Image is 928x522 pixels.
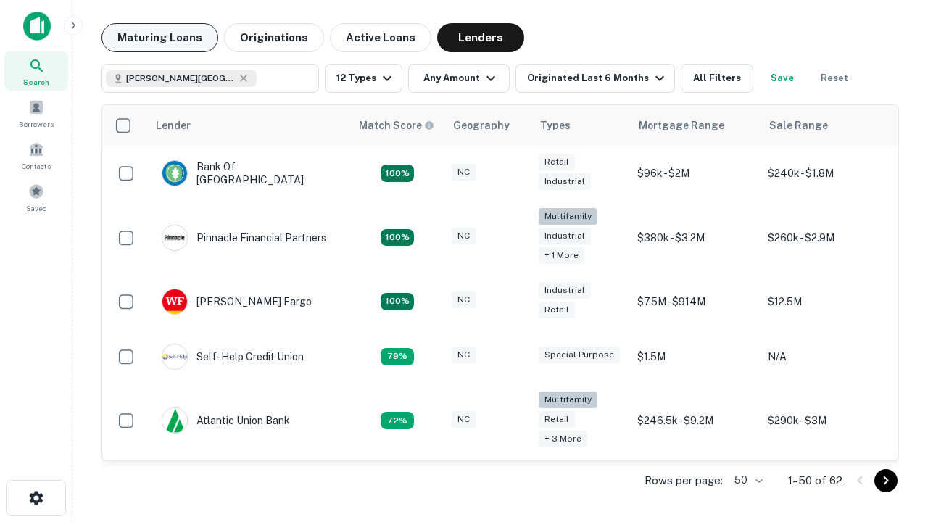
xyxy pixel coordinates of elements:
[452,228,476,244] div: NC
[874,469,898,492] button: Go to next page
[527,70,668,87] div: Originated Last 6 Months
[381,348,414,365] div: Matching Properties: 11, hasApolloMatch: undefined
[453,117,510,134] div: Geography
[761,457,891,512] td: $480k - $3.1M
[539,282,591,299] div: Industrial
[759,64,805,93] button: Save your search to get updates of matches that match your search criteria.
[540,117,571,134] div: Types
[22,160,51,172] span: Contacts
[19,118,54,130] span: Borrowers
[224,23,324,52] button: Originations
[761,329,891,384] td: N/A
[539,173,591,190] div: Industrial
[4,94,68,133] a: Borrowers
[630,201,761,274] td: $380k - $3.2M
[381,293,414,310] div: Matching Properties: 15, hasApolloMatch: undefined
[147,105,350,146] th: Lender
[444,105,531,146] th: Geography
[381,165,414,182] div: Matching Properties: 14, hasApolloMatch: undefined
[811,64,858,93] button: Reset
[539,247,584,264] div: + 1 more
[515,64,675,93] button: Originated Last 6 Months
[325,64,402,93] button: 12 Types
[381,412,414,429] div: Matching Properties: 10, hasApolloMatch: undefined
[162,161,187,186] img: picture
[359,117,431,133] h6: Match Score
[101,23,218,52] button: Maturing Loans
[162,289,187,314] img: picture
[162,225,326,251] div: Pinnacle Financial Partners
[761,384,891,457] td: $290k - $3M
[408,64,510,93] button: Any Amount
[162,160,336,186] div: Bank Of [GEOGRAPHIC_DATA]
[681,64,753,93] button: All Filters
[452,291,476,308] div: NC
[788,472,842,489] p: 1–50 of 62
[639,117,724,134] div: Mortgage Range
[769,117,828,134] div: Sale Range
[126,72,235,85] span: [PERSON_NAME][GEOGRAPHIC_DATA], [GEOGRAPHIC_DATA]
[630,329,761,384] td: $1.5M
[381,229,414,246] div: Matching Properties: 25, hasApolloMatch: undefined
[761,146,891,201] td: $240k - $1.8M
[761,274,891,329] td: $12.5M
[162,408,187,433] img: picture
[452,164,476,181] div: NC
[630,457,761,512] td: $200k - $3.3M
[162,225,187,250] img: picture
[4,136,68,175] a: Contacts
[539,228,591,244] div: Industrial
[162,344,304,370] div: Self-help Credit Union
[539,411,575,428] div: Retail
[630,105,761,146] th: Mortgage Range
[162,407,290,434] div: Atlantic Union Bank
[4,51,68,91] a: Search
[539,208,597,225] div: Multifamily
[162,289,312,315] div: [PERSON_NAME] Fargo
[630,384,761,457] td: $246.5k - $9.2M
[156,117,191,134] div: Lender
[23,12,51,41] img: capitalize-icon.png
[359,117,434,133] div: Capitalize uses an advanced AI algorithm to match your search with the best lender. The match sco...
[539,154,575,170] div: Retail
[855,360,928,429] iframe: Chat Widget
[437,23,524,52] button: Lenders
[23,76,49,88] span: Search
[539,347,620,363] div: Special Purpose
[4,178,68,217] a: Saved
[539,431,587,447] div: + 3 more
[531,105,630,146] th: Types
[539,391,597,408] div: Multifamily
[539,302,575,318] div: Retail
[630,274,761,329] td: $7.5M - $914M
[645,472,723,489] p: Rows per page:
[330,23,431,52] button: Active Loans
[452,411,476,428] div: NC
[761,105,891,146] th: Sale Range
[162,344,187,369] img: picture
[26,202,47,214] span: Saved
[630,146,761,201] td: $96k - $2M
[729,470,765,491] div: 50
[761,201,891,274] td: $260k - $2.9M
[350,105,444,146] th: Capitalize uses an advanced AI algorithm to match your search with the best lender. The match sco...
[452,347,476,363] div: NC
